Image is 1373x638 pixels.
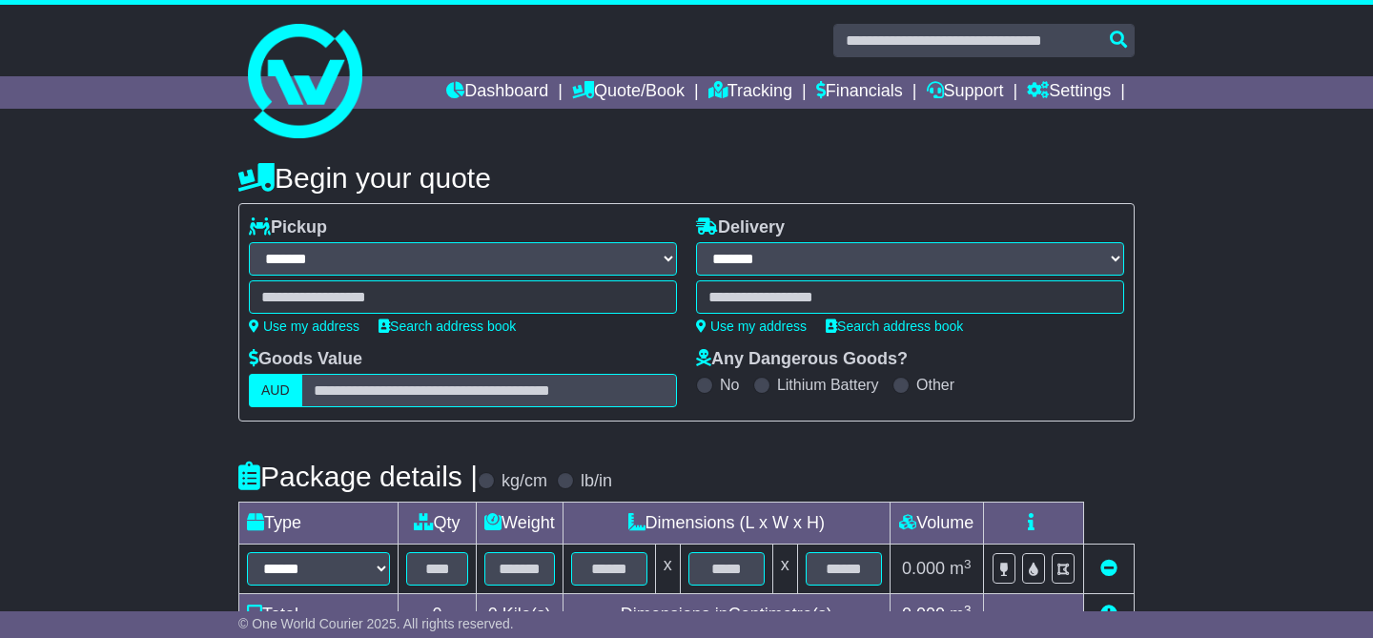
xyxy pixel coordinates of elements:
td: Dimensions in Centimetre(s) [563,594,890,636]
td: Type [239,503,399,545]
label: AUD [249,374,302,407]
a: Search address book [826,319,963,334]
label: Other [916,376,954,394]
a: Dashboard [446,76,548,109]
a: Use my address [696,319,807,334]
a: Add new item [1100,605,1117,624]
span: 0 [488,605,498,624]
label: Delivery [696,217,785,238]
span: © One World Courier 2025. All rights reserved. [238,616,514,631]
td: 0 [399,594,477,636]
a: Remove this item [1100,559,1117,578]
span: 0.000 [902,559,945,578]
h4: Package details | [238,461,478,492]
label: Any Dangerous Goods? [696,349,908,370]
td: Volume [890,503,983,545]
label: No [720,376,739,394]
td: Total [239,594,399,636]
a: Support [927,76,1004,109]
td: Dimensions (L x W x H) [563,503,890,545]
span: m [950,559,972,578]
a: Settings [1027,76,1111,109]
sup: 3 [964,557,972,571]
td: x [772,545,797,594]
label: Lithium Battery [777,376,879,394]
a: Financials [816,76,903,109]
td: Qty [399,503,477,545]
label: kg/cm [502,471,547,492]
label: Pickup [249,217,327,238]
label: Goods Value [249,349,362,370]
a: Tracking [708,76,792,109]
td: x [655,545,680,594]
h4: Begin your quote [238,162,1135,194]
a: Quote/Book [572,76,685,109]
sup: 3 [964,603,972,617]
td: Weight [477,503,564,545]
a: Search address book [379,319,516,334]
span: 0.000 [902,605,945,624]
td: Kilo(s) [477,594,564,636]
span: m [950,605,972,624]
label: lb/in [581,471,612,492]
a: Use my address [249,319,359,334]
